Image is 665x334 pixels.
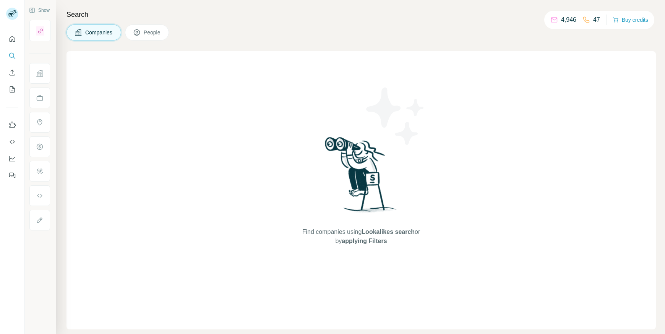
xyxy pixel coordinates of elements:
span: People [144,29,161,36]
p: 4,946 [561,15,576,24]
p: 47 [593,15,600,24]
span: applying Filters [342,238,387,244]
button: Feedback [6,169,18,182]
span: Find companies using or by [300,227,422,246]
button: Use Surfe API [6,135,18,149]
button: Quick start [6,32,18,46]
img: Surfe Illustration - Woman searching with binoculars [321,135,401,220]
button: Show [24,5,55,16]
span: Lookalikes search [362,229,415,235]
button: Search [6,49,18,63]
button: Use Surfe on LinkedIn [6,118,18,132]
button: My lists [6,83,18,96]
button: Dashboard [6,152,18,165]
h4: Search [66,9,656,20]
img: Surfe Illustration - Stars [361,82,430,151]
button: Buy credits [613,15,648,25]
button: Enrich CSV [6,66,18,79]
span: Companies [85,29,113,36]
